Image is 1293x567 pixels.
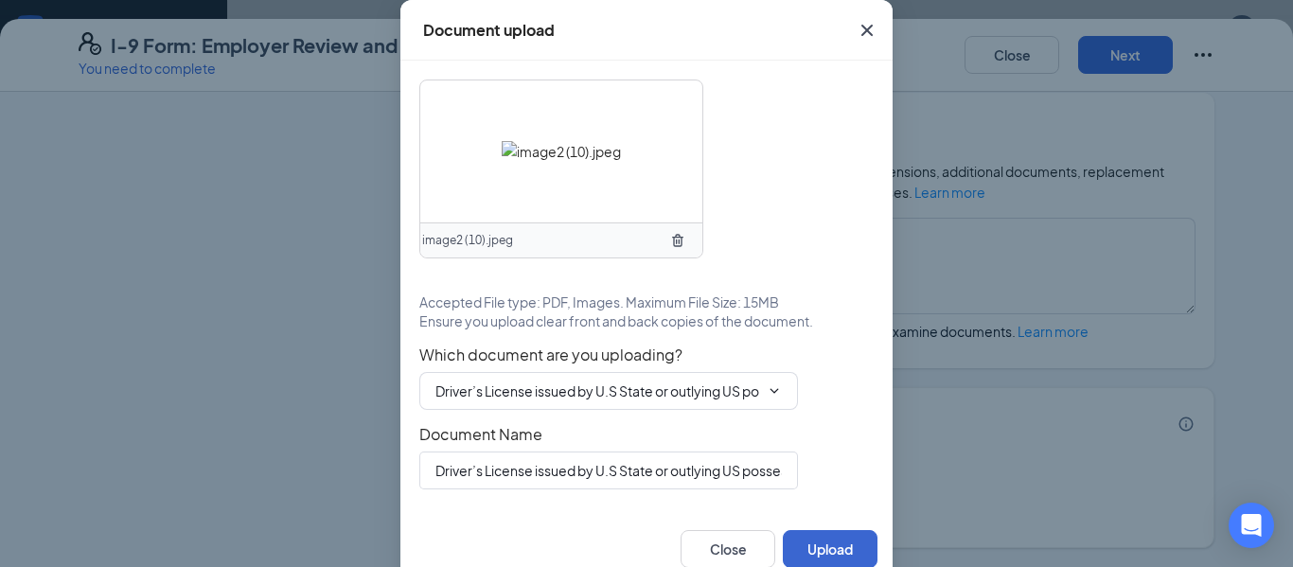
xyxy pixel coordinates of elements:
[422,232,513,250] span: image2 (10).jpeg
[663,225,693,256] button: TrashOutline
[1229,503,1274,548] div: Open Intercom Messenger
[856,19,878,42] svg: Cross
[670,233,685,248] svg: TrashOutline
[502,141,621,162] img: image2 (10).jpeg
[419,346,874,364] span: Which document are you uploading?
[435,381,759,401] input: Select document type
[423,20,555,41] div: Document upload
[419,452,798,489] input: Enter document name
[419,292,779,311] span: Accepted File type: PDF, Images. Maximum File Size: 15MB
[419,311,813,330] span: Ensure you upload clear front and back copies of the document.
[767,383,782,399] svg: ChevronDown
[419,425,874,444] span: Document Name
